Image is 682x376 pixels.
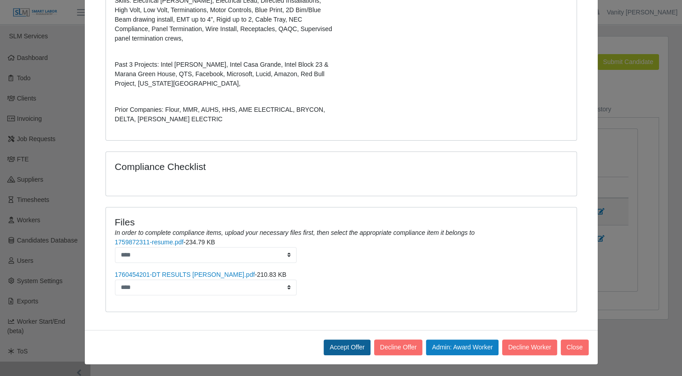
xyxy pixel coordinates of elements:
[115,96,334,124] p: Prior Companies: Flour, MMR, AUHS, HHS, AME ELECTRICAL, BRYCON, DELTA, [PERSON_NAME] ELECTRIC
[426,339,499,355] button: Admin: Award Worker
[374,339,422,355] button: Decline Offer
[115,161,412,172] h4: Compliance Checklist
[115,229,475,236] i: In order to complete compliance items, upload your necessary files first, then select the appropr...
[115,216,568,228] h4: Files
[115,270,568,295] li: -
[324,339,371,355] button: Accept Offer
[502,339,557,355] button: Decline Worker
[257,271,286,278] span: 210.83 KB
[186,238,215,246] span: 234.79 KB
[115,50,334,88] p: Past 3 Projects: Intel [PERSON_NAME], Intel Casa Grande, Intel Block 23 & Marana Green House, QTS...
[115,271,255,278] a: 1760454201-DT RESULTS [PERSON_NAME].pdf
[115,238,184,246] a: 1759872311-resume.pdf
[561,339,589,355] button: Close
[115,238,568,263] li: -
